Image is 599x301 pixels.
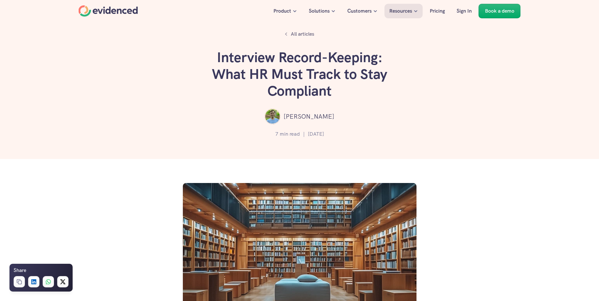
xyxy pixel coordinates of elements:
h1: Interview Record-Keeping: What HR Must Track to Stay Compliant [205,49,394,99]
p: Product [273,7,291,15]
p: Pricing [430,7,445,15]
p: Book a demo [485,7,514,15]
p: [DATE] [308,130,324,138]
p: Sign In [457,7,472,15]
a: Book a demo [479,4,521,18]
p: [PERSON_NAME] [284,111,334,121]
a: Pricing [425,4,450,18]
p: | [303,130,305,138]
p: Customers [347,7,372,15]
p: All articles [291,30,314,38]
a: All articles [281,28,318,40]
p: Solutions [309,7,330,15]
a: Sign In [452,4,476,18]
img: "" [265,109,280,124]
h6: Share [14,266,26,274]
p: min read [280,130,300,138]
p: Resources [389,7,412,15]
p: 7 [275,130,278,138]
a: Home [79,5,138,17]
